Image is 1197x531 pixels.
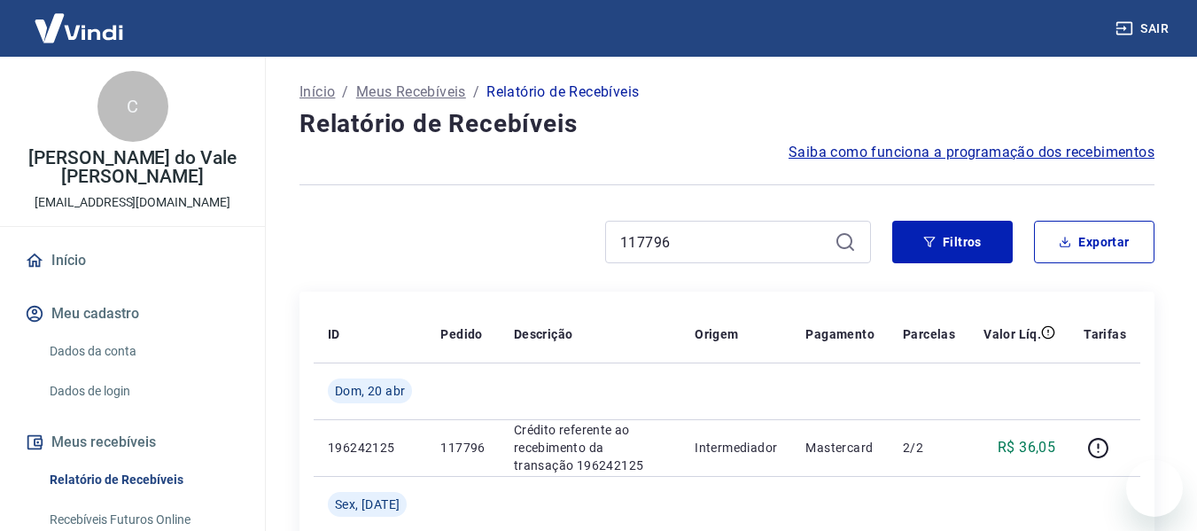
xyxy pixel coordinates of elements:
[486,82,639,103] p: Relatório de Recebíveis
[805,439,874,457] p: Mastercard
[328,325,340,343] p: ID
[695,439,777,457] p: Intermediador
[1126,460,1183,517] iframe: Botão para abrir a janela de mensagens
[35,193,230,212] p: [EMAIL_ADDRESS][DOMAIN_NAME]
[789,142,1154,163] a: Saiba como funciona a programação dos recebimentos
[892,221,1013,263] button: Filtros
[473,82,479,103] p: /
[1112,12,1176,45] button: Sair
[1034,221,1154,263] button: Exportar
[1084,325,1126,343] p: Tarifas
[97,71,168,142] div: C
[335,382,405,400] span: Dom, 20 abr
[998,437,1055,458] p: R$ 36,05
[299,82,335,103] a: Início
[335,496,400,513] span: Sex, [DATE]
[514,325,573,343] p: Descrição
[328,439,412,457] p: 196242125
[983,325,1041,343] p: Valor Líq.
[903,325,955,343] p: Parcelas
[43,373,244,410] a: Dados de login
[903,439,955,457] p: 2/2
[805,325,874,343] p: Pagamento
[299,106,1154,142] h4: Relatório de Recebíveis
[695,325,738,343] p: Origem
[21,294,244,333] button: Meu cadastro
[43,462,244,498] a: Relatório de Recebíveis
[14,149,251,186] p: [PERSON_NAME] do Vale [PERSON_NAME]
[440,439,485,457] p: 117796
[21,241,244,280] a: Início
[43,333,244,370] a: Dados da conta
[514,421,666,474] p: Crédito referente ao recebimento da transação 196242125
[620,229,828,255] input: Busque pelo número do pedido
[356,82,466,103] a: Meus Recebíveis
[440,325,482,343] p: Pedido
[342,82,348,103] p: /
[21,423,244,462] button: Meus recebíveis
[21,1,136,55] img: Vindi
